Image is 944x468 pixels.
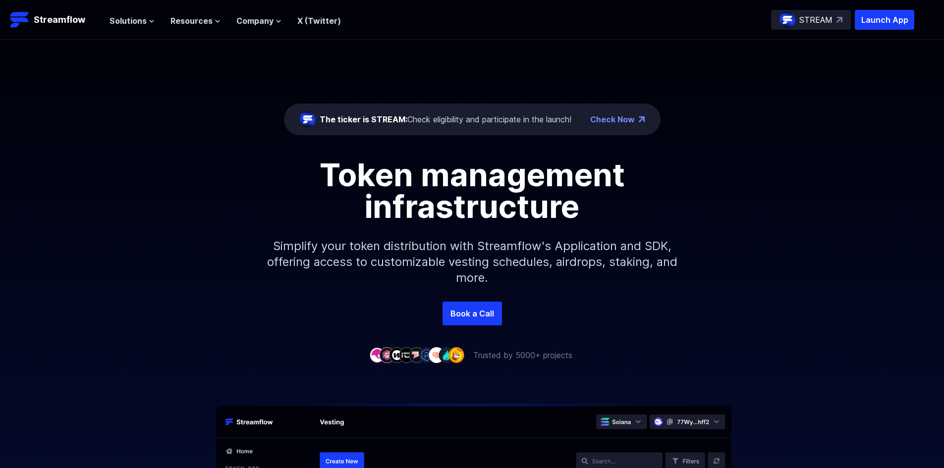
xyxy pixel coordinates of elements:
span: Company [236,15,274,27]
img: company-5 [409,347,425,363]
a: Streamflow [10,10,100,30]
button: Solutions [110,15,155,27]
img: Streamflow Logo [10,10,30,30]
img: top-right-arrow.svg [836,17,842,23]
img: streamflow-logo-circle.png [779,12,795,28]
img: company-6 [419,347,435,363]
h1: Token management infrastructure [249,159,695,222]
img: company-1 [369,347,385,363]
img: streamflow-logo-circle.png [300,111,316,127]
p: Trusted by 5000+ projects [473,349,572,361]
img: company-9 [448,347,464,363]
button: Launch App [855,10,914,30]
a: X (Twitter) [297,16,341,26]
img: company-2 [379,347,395,363]
a: Book a Call [443,302,502,325]
span: Resources [170,15,213,27]
p: Simplify your token distribution with Streamflow's Application and SDK, offering access to custom... [259,222,685,302]
span: The ticker is STREAM: [320,114,407,124]
img: company-8 [439,347,454,363]
p: Streamflow [34,13,85,27]
p: STREAM [799,14,833,26]
a: Check Now [590,113,635,125]
a: STREAM [771,10,851,30]
img: company-4 [399,347,415,363]
img: company-7 [429,347,444,363]
img: top-right-arrow.png [639,116,645,122]
span: Solutions [110,15,147,27]
img: company-3 [389,347,405,363]
div: Check eligibility and participate in the launch! [320,113,571,125]
button: Company [236,15,281,27]
button: Resources [170,15,221,27]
